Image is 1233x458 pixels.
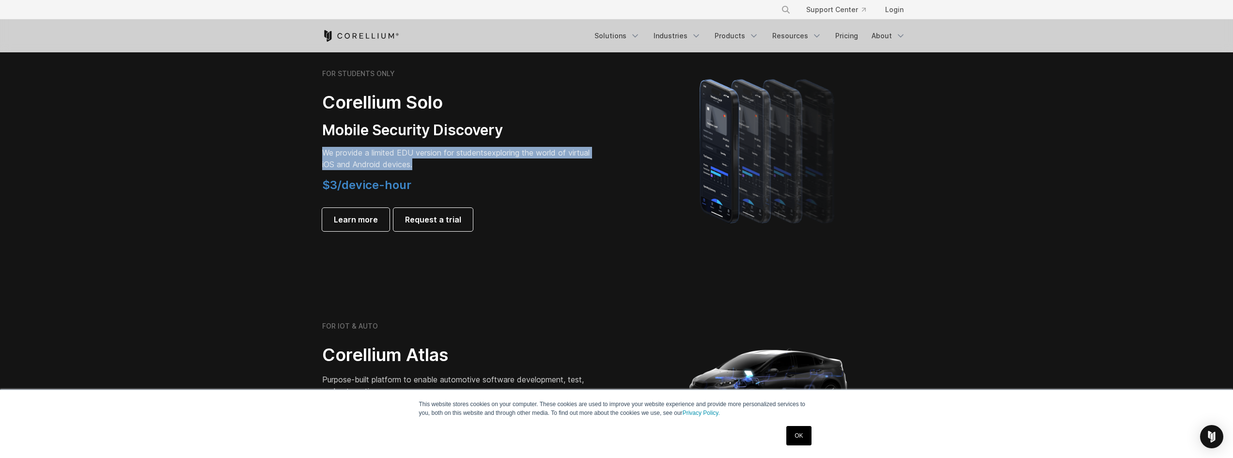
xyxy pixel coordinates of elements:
[322,375,584,396] span: Purpose-built platform to enable automotive software development, test, and automation.
[322,121,593,140] h3: Mobile Security Discovery
[777,1,795,18] button: Search
[683,410,720,416] a: Privacy Policy.
[786,426,811,445] a: OK
[709,27,765,45] a: Products
[648,27,707,45] a: Industries
[589,27,911,45] div: Navigation Menu
[393,208,473,231] a: Request a trial
[322,208,390,231] a: Learn more
[322,344,593,366] h2: Corellium Atlas
[322,92,593,113] h2: Corellium Solo
[322,148,487,158] span: We provide a limited EDU version for students
[322,69,395,78] h6: FOR STUDENTS ONLY
[322,30,399,42] a: Corellium Home
[877,1,911,18] a: Login
[1200,425,1223,448] div: Open Intercom Messenger
[766,27,827,45] a: Resources
[405,214,461,225] span: Request a trial
[322,322,378,331] h6: FOR IOT & AUTO
[419,400,814,417] p: This website stores cookies on your computer. These cookies are used to improve your website expe...
[680,65,857,235] img: A lineup of four iPhone models becoming more gradient and blurred
[589,27,646,45] a: Solutions
[866,27,911,45] a: About
[798,1,874,18] a: Support Center
[769,1,911,18] div: Navigation Menu
[829,27,864,45] a: Pricing
[334,214,378,225] span: Learn more
[322,147,593,170] p: exploring the world of virtual iOS and Android devices.
[322,178,411,192] span: $3/device-hour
